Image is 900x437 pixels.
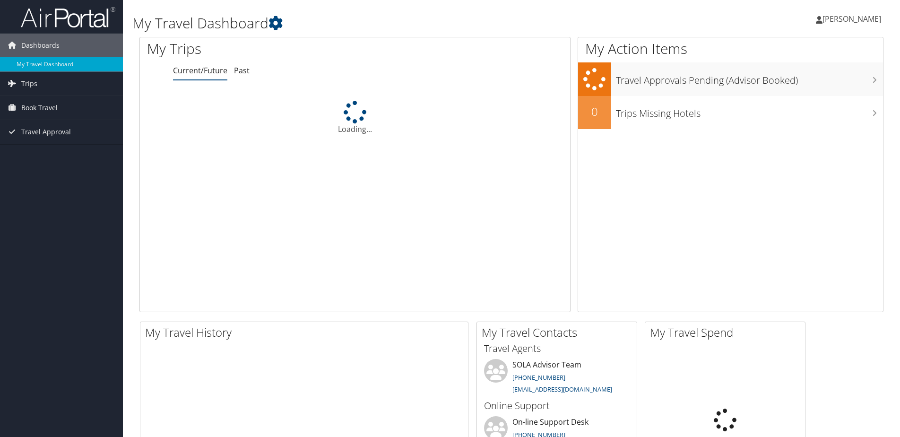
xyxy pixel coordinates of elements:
[21,72,37,96] span: Trips
[616,102,883,120] h3: Trips Missing Hotels
[578,62,883,96] a: Travel Approvals Pending (Advisor Booked)
[145,324,468,341] h2: My Travel History
[512,373,565,382] a: [PHONE_NUMBER]
[578,104,611,120] h2: 0
[173,65,227,76] a: Current/Future
[616,69,883,87] h3: Travel Approvals Pending (Advisor Booked)
[21,96,58,120] span: Book Travel
[21,120,71,144] span: Travel Approval
[512,385,612,393] a: [EMAIL_ADDRESS][DOMAIN_NAME]
[816,5,891,33] a: [PERSON_NAME]
[21,34,60,57] span: Dashboards
[234,65,250,76] a: Past
[21,6,115,28] img: airportal-logo.png
[479,359,634,398] li: SOLA Advisor Team
[132,13,638,33] h1: My Travel Dashboard
[650,324,805,341] h2: My Travel Spend
[484,399,630,412] h3: Online Support
[578,96,883,129] a: 0Trips Missing Hotels
[147,39,384,59] h1: My Trips
[484,342,630,355] h3: Travel Agents
[578,39,883,59] h1: My Action Items
[822,14,881,24] span: [PERSON_NAME]
[140,101,570,135] div: Loading...
[482,324,637,341] h2: My Travel Contacts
